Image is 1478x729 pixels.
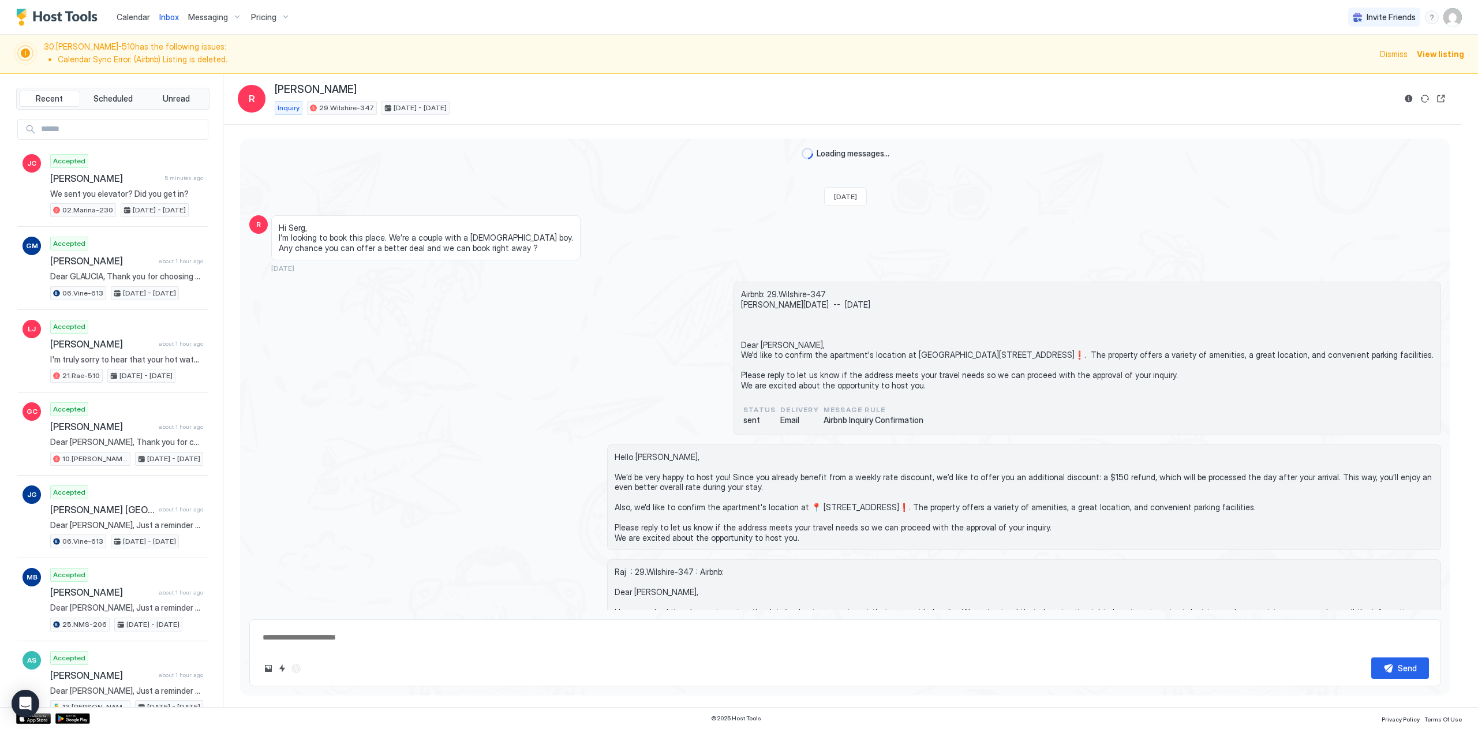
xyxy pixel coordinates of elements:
button: Recent [19,91,80,107]
button: Sync reservation [1418,92,1432,106]
span: Recent [36,94,63,104]
span: 21.Rae-510 [62,371,100,381]
span: Dear [PERSON_NAME], Just a reminder that your check-out is [DATE] before 11 am. Check-out instruc... [50,686,203,696]
span: Privacy Policy [1382,716,1420,723]
span: Inbox [159,12,179,22]
span: [DATE] - [DATE] [394,103,447,113]
span: Dear [PERSON_NAME], Just a reminder that your check-out is [DATE] before 11 am. 🧳When you check o... [50,520,203,530]
span: [PERSON_NAME] [50,338,154,350]
span: Accepted [53,404,85,414]
div: Dismiss [1380,48,1408,60]
button: Open reservation [1434,92,1448,106]
span: Unread [163,94,190,104]
span: about 1 hour ago [159,589,203,596]
span: Dear [PERSON_NAME], Just a reminder that your check-out is [DATE] before 11 am. 🧳Check-Out Instru... [50,603,203,613]
a: Calendar [117,11,150,23]
span: AS [27,655,36,666]
span: © 2025 Host Tools [711,715,761,722]
div: View listing [1417,48,1464,60]
span: R [249,92,255,106]
span: GC [27,406,38,417]
button: Quick reply [275,661,289,675]
button: Scheduled [83,91,144,107]
span: about 1 hour ago [159,340,203,347]
span: 06.Vine-613 [62,288,103,298]
span: status [743,405,776,415]
button: Send [1371,657,1429,679]
span: about 1 hour ago [159,506,203,513]
span: I'm truly sorry to hear that your hot water situation did not improve during your stay. I will en... [50,354,203,365]
span: Loading messages... [817,148,889,159]
span: Dear [PERSON_NAME], Thank you for choosing to stay at our apartment. 📅 I’d like to confirm your r... [50,437,203,447]
a: Google Play Store [55,713,90,724]
div: menu [1425,10,1439,24]
span: Scheduled [93,94,133,104]
span: [DATE] - [DATE] [119,371,173,381]
span: Accepted [53,321,85,332]
a: Terms Of Use [1424,712,1462,724]
div: tab-group [16,88,209,110]
span: [DATE] - [DATE] [126,619,179,630]
span: Hi Serg, I’m looking to book this place. We’re a couple with a [DEMOGRAPHIC_DATA] boy. Any chance... [279,223,573,253]
span: Raj : 29.Wilshire-347 : Airbnb: Dear [PERSON_NAME], I hope you had the chance to review the detai... [615,567,1434,668]
a: Privacy Policy [1382,712,1420,724]
span: Delivery [780,405,819,415]
span: Inquiry [278,103,300,113]
div: User profile [1443,8,1462,27]
span: Pricing [251,12,276,23]
span: Accepted [53,570,85,580]
span: about 1 hour ago [159,257,203,265]
span: [DATE] - [DATE] [123,288,176,298]
span: [PERSON_NAME] [50,255,154,267]
span: [DATE] - [DATE] [123,536,176,547]
span: Accepted [53,487,85,498]
span: 10.[PERSON_NAME]-203 [62,454,128,464]
span: [PERSON_NAME] [50,421,154,432]
span: [PERSON_NAME] [50,173,160,184]
a: Host Tools Logo [16,9,103,26]
button: Upload image [261,661,275,675]
span: [PERSON_NAME] [275,83,357,96]
span: Dear GLAUCIA, Thank you for choosing to stay at our apartment. 📅 I’d like to confirm your reserva... [50,271,203,282]
span: Invite Friends [1367,12,1416,23]
span: 30.[PERSON_NAME]-510 has the following issues: [44,42,1373,66]
span: JG [27,489,37,500]
span: [DATE] - [DATE] [147,702,200,712]
span: [DATE] [271,264,294,272]
span: R [256,219,261,230]
span: 29.Wilshire-347 [319,103,374,113]
span: Terms Of Use [1424,716,1462,723]
span: JC [27,158,36,169]
span: LJ [28,324,36,334]
a: App Store [16,713,51,724]
span: We sent you elevator? Did you get in? [50,189,203,199]
span: about 1 hour ago [159,423,203,431]
span: [PERSON_NAME] [GEOGRAPHIC_DATA][PERSON_NAME] [50,504,154,515]
span: about 1 hour ago [159,671,203,679]
span: MB [27,572,38,582]
div: loading [802,148,813,159]
button: Unread [145,91,207,107]
span: [PERSON_NAME] [50,670,154,681]
span: 02.Marina-230 [62,205,113,215]
li: Calendar Sync Error: (Airbnb) Listing is deleted. [58,54,1373,65]
span: 13.[PERSON_NAME]-422 [62,702,128,712]
span: [DATE] - [DATE] [133,205,186,215]
span: 06.Vine-613 [62,536,103,547]
span: 25.NMS-206 [62,619,107,630]
span: [PERSON_NAME] [50,586,154,598]
span: Email [780,415,819,425]
span: Accepted [53,653,85,663]
span: 5 minutes ago [164,174,203,182]
span: Messaging [188,12,228,23]
span: Message Rule [824,405,923,415]
input: Input Field [36,119,208,139]
span: [DATE] - [DATE] [147,454,200,464]
div: Open Intercom Messenger [12,690,39,717]
button: Reservation information [1402,92,1416,106]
